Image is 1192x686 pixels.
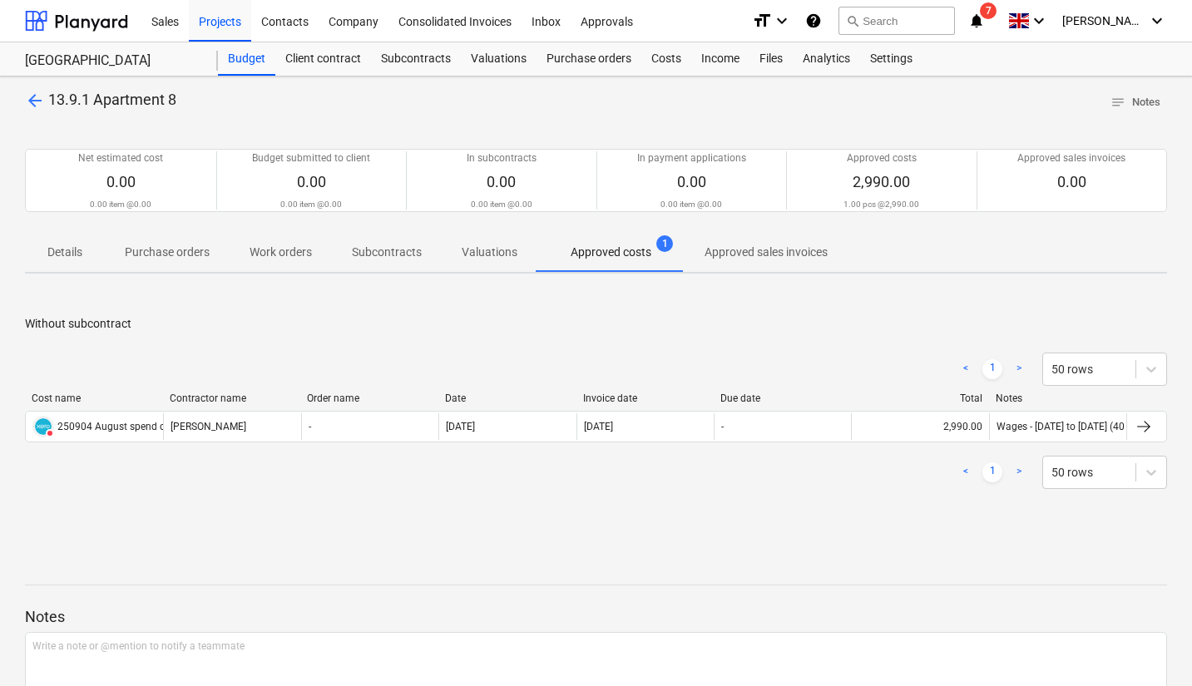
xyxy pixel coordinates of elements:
[25,52,198,70] div: [GEOGRAPHIC_DATA]
[660,199,722,210] p: 0.00 item @ 0.00
[956,462,976,482] a: Previous page
[720,392,845,404] div: Due date
[280,199,342,210] p: 0.00 item @ 0.00
[250,244,312,261] p: Work orders
[25,607,1167,627] p: Notes
[982,462,1002,482] a: Page 1 is your current page
[57,421,210,432] div: 250904 August spend coding.xlsx
[125,244,210,261] p: Purchase orders
[793,42,860,76] a: Analytics
[25,91,45,111] span: arrow_back
[1009,462,1029,482] a: Next page
[309,421,311,432] div: -
[860,42,922,76] a: Settings
[968,11,985,31] i: notifications
[1110,95,1125,110] span: notes
[25,315,1167,333] p: Without subcontract
[752,11,772,31] i: format_size
[307,392,432,404] div: Order name
[853,173,910,190] span: 2,990.00
[163,413,300,440] div: [PERSON_NAME]
[851,413,988,440] div: 2,990.00
[838,7,955,35] button: Search
[90,199,151,210] p: 0.00 item @ 0.00
[656,235,673,252] span: 1
[846,14,859,27] span: search
[106,173,136,190] span: 0.00
[446,421,475,432] div: [DATE]
[1104,90,1167,116] button: Notes
[1062,14,1145,27] span: [PERSON_NAME]
[641,42,691,76] a: Costs
[218,42,275,76] a: Budget
[1109,606,1192,686] iframe: Chat Widget
[1057,173,1086,190] span: 0.00
[78,151,163,165] p: Net estimated cost
[487,173,516,190] span: 0.00
[1017,151,1125,165] p: Approved sales invoices
[843,199,919,210] p: 1.00 pcs @ 2,990.00
[461,42,537,76] a: Valuations
[352,244,422,261] p: Subcontracts
[772,11,792,31] i: keyboard_arrow_down
[275,42,371,76] a: Client contract
[956,359,976,379] a: Previous page
[584,421,613,432] div: [DATE]
[467,151,537,165] p: In subcontracts
[805,11,822,31] i: Knowledge base
[705,244,828,261] p: Approved sales invoices
[170,392,294,404] div: Contractor name
[583,392,708,404] div: Invoice date
[847,151,917,165] p: Approved costs
[45,244,85,261] p: Details
[297,173,326,190] span: 0.00
[571,244,651,261] p: Approved costs
[677,173,706,190] span: 0.00
[721,421,724,432] div: -
[1110,93,1160,112] span: Notes
[252,151,370,165] p: Budget submitted to client
[996,392,1120,404] div: Notes
[749,42,793,76] a: Files
[445,392,570,404] div: Date
[982,359,1002,379] a: Page 1 is your current page
[1029,11,1049,31] i: keyboard_arrow_down
[32,392,156,404] div: Cost name
[48,91,176,108] span: 13.9.1 Apartment 8
[1147,11,1167,31] i: keyboard_arrow_down
[462,244,517,261] p: Valuations
[537,42,641,76] a: Purchase orders
[637,151,746,165] p: In payment applications
[371,42,461,76] a: Subcontracts
[980,2,997,19] span: 7
[858,392,983,404] div: Total
[32,416,54,437] div: Invoice has been synced with Xero and its status is currently DELETED
[691,42,749,76] a: Income
[1009,359,1029,379] a: Next page
[35,418,52,435] img: xero.svg
[471,199,532,210] p: 0.00 item @ 0.00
